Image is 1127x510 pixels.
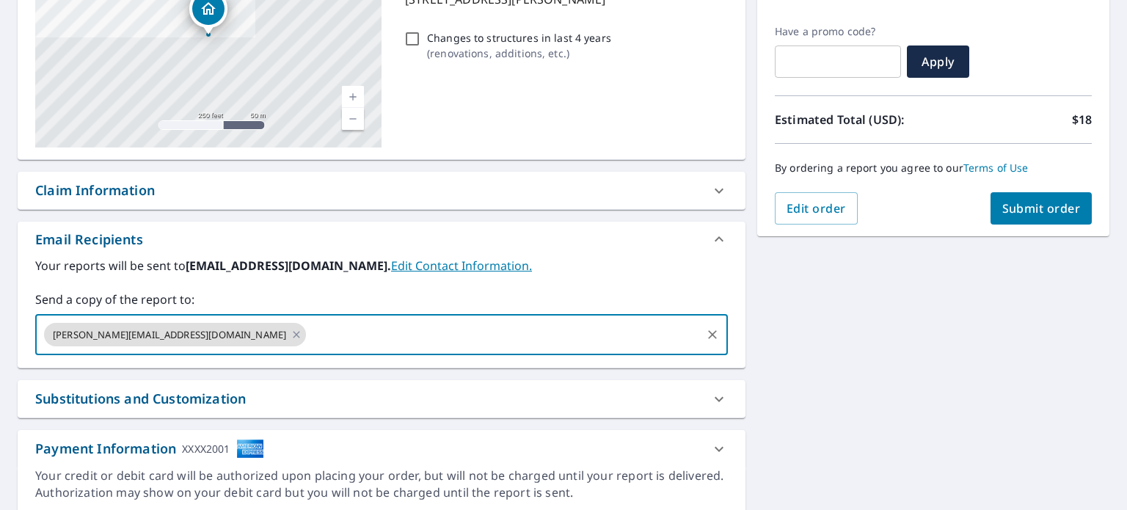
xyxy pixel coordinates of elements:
[186,258,391,274] b: [EMAIL_ADDRESS][DOMAIN_NAME].
[1072,111,1092,128] p: $18
[35,389,246,409] div: Substitutions and Customization
[775,161,1092,175] p: By ordering a report you agree to our
[35,467,728,501] div: Your credit or debit card will be authorized upon placing your order, but will not be charged unt...
[182,439,230,459] div: XXXX2001
[342,108,364,130] a: Current Level 17, Zoom Out
[35,181,155,200] div: Claim Information
[963,161,1029,175] a: Terms of Use
[1002,200,1081,216] span: Submit order
[702,324,723,345] button: Clear
[991,192,1093,225] button: Submit order
[35,291,728,308] label: Send a copy of the report to:
[236,439,264,459] img: cardImage
[35,257,728,274] label: Your reports will be sent to
[35,439,264,459] div: Payment Information
[18,430,745,467] div: Payment InformationXXXX2001cardImage
[44,328,295,342] span: [PERSON_NAME][EMAIL_ADDRESS][DOMAIN_NAME]
[18,172,745,209] div: Claim Information
[919,54,958,70] span: Apply
[427,30,611,45] p: Changes to structures in last 4 years
[907,45,969,78] button: Apply
[18,380,745,418] div: Substitutions and Customization
[787,200,846,216] span: Edit order
[35,230,143,249] div: Email Recipients
[775,192,858,225] button: Edit order
[427,45,611,61] p: ( renovations, additions, etc. )
[342,86,364,108] a: Current Level 17, Zoom In
[18,222,745,257] div: Email Recipients
[44,323,306,346] div: [PERSON_NAME][EMAIL_ADDRESS][DOMAIN_NAME]
[775,111,933,128] p: Estimated Total (USD):
[391,258,532,274] a: EditContactInfo
[775,25,901,38] label: Have a promo code?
